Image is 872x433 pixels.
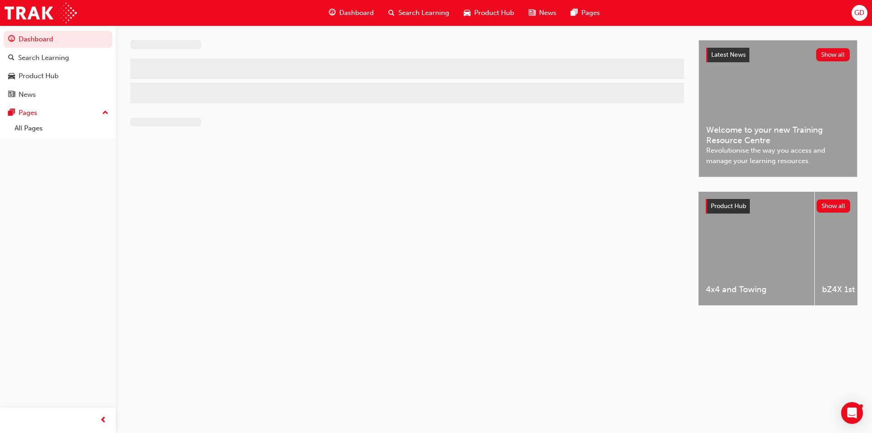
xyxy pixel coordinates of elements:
[4,86,112,103] a: News
[699,192,814,305] a: 4x4 and Towing
[529,7,535,19] span: news-icon
[339,8,374,18] span: Dashboard
[19,108,37,118] div: Pages
[329,7,336,19] span: guage-icon
[852,5,867,21] button: GD
[4,29,112,105] button: DashboardSearch LearningProduct HubNews
[841,402,863,424] div: Open Intercom Messenger
[4,105,112,121] button: Pages
[456,4,521,22] a: car-iconProduct Hub
[539,8,556,18] span: News
[816,48,850,61] button: Show all
[322,4,381,22] a: guage-iconDashboard
[388,7,395,19] span: search-icon
[706,48,850,62] a: Latest NewsShow all
[711,51,746,59] span: Latest News
[100,415,107,426] span: prev-icon
[381,4,456,22] a: search-iconSearch Learning
[19,90,36,100] div: News
[464,7,471,19] span: car-icon
[8,109,15,117] span: pages-icon
[8,72,15,80] span: car-icon
[706,145,850,166] span: Revolutionise the way you access and manage your learning resources.
[18,53,69,63] div: Search Learning
[102,107,109,119] span: up-icon
[706,284,807,295] span: 4x4 and Towing
[5,3,77,23] img: Trak
[8,35,15,44] span: guage-icon
[564,4,607,22] a: pages-iconPages
[706,199,850,214] a: Product HubShow all
[19,71,59,81] div: Product Hub
[8,54,15,62] span: search-icon
[699,40,857,177] a: Latest NewsShow allWelcome to your new Training Resource CentreRevolutionise the way you access a...
[4,50,112,66] a: Search Learning
[711,202,746,210] span: Product Hub
[817,199,851,213] button: Show all
[4,31,112,48] a: Dashboard
[706,125,850,145] span: Welcome to your new Training Resource Centre
[521,4,564,22] a: news-iconNews
[11,121,112,135] a: All Pages
[581,8,600,18] span: Pages
[8,91,15,99] span: news-icon
[398,8,449,18] span: Search Learning
[854,8,864,18] span: GD
[474,8,514,18] span: Product Hub
[571,7,578,19] span: pages-icon
[4,68,112,85] a: Product Hub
